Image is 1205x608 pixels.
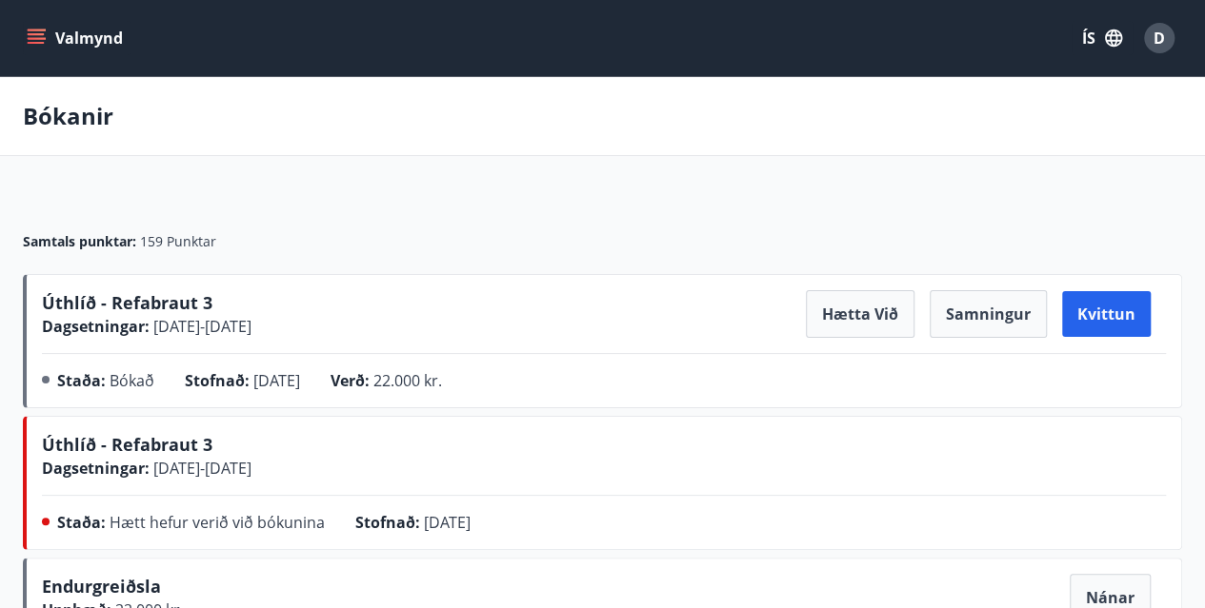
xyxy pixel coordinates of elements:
span: Staða : [57,370,106,391]
span: Dagsetningar : [42,458,150,479]
span: Úthlíð - Refabraut 3 [42,433,212,456]
span: Dagsetningar : [42,316,150,337]
button: menu [23,21,131,55]
button: ÍS [1072,21,1133,55]
span: Stofnað : [185,370,250,391]
span: Staða : [57,512,106,533]
span: Stofnað : [355,512,420,533]
span: Bókað [110,370,154,391]
span: Úthlíð - Refabraut 3 [42,291,212,314]
span: Hætt hefur verið við bókunina [110,512,325,533]
span: [DATE] - [DATE] [150,458,251,479]
button: Kvittun [1062,291,1151,337]
span: Endurgreiðsla [42,575,161,605]
span: Verð : [331,370,370,391]
span: [DATE] [253,370,300,391]
span: 22.000 kr. [373,370,442,391]
button: Samningur [930,290,1047,338]
p: Bókanir [23,100,113,132]
button: D [1136,15,1182,61]
span: [DATE] - [DATE] [150,316,251,337]
span: 159 Punktar [140,232,216,251]
span: Samtals punktar : [23,232,136,251]
span: D [1154,28,1165,49]
span: [DATE] [424,512,471,533]
button: Hætta við [806,290,914,338]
